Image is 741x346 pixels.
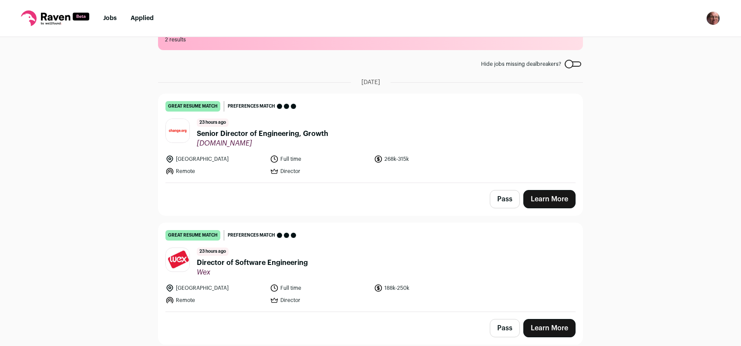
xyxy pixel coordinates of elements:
li: Full time [270,155,369,163]
img: 54c2045cfa34a0b0d4df26ee1b3af2c0fa666cca8d67f7439920b1a90603a1ae.jpg [166,119,189,142]
li: [GEOGRAPHIC_DATA] [165,155,265,163]
a: Applied [131,15,154,21]
a: great resume match Preferences match 23 hours ago Senior Director of Engineering, Growth [DOMAIN_... [158,94,583,183]
a: great resume match Preferences match 23 hours ago Director of Software Engineering Wex [GEOGRAPHI... [158,223,583,312]
span: Director of Software Engineering [197,258,308,268]
img: 6ab67cd2cf17fd0d0cc382377698315955706a931088c98580e57bcffc808660.jpg [166,250,189,269]
li: Remote [165,296,265,305]
span: [DATE] [361,78,380,87]
li: Director [270,296,369,305]
li: 188k-250k [374,284,473,292]
li: [GEOGRAPHIC_DATA] [165,284,265,292]
span: Preferences match [228,231,275,240]
button: Open dropdown [706,11,720,25]
a: Jobs [103,15,117,21]
span: Hide jobs missing dealbreakers? [481,61,561,68]
a: Learn More [523,319,576,337]
li: 268k-315k [374,155,473,163]
div: great resume match [165,101,220,112]
span: Preferences match [228,102,275,111]
button: Pass [490,190,520,208]
span: Wex [197,268,308,277]
li: Remote [165,167,265,176]
span: 23 hours ago [197,119,229,127]
a: Learn More [523,190,576,208]
span: 2 results [165,36,576,43]
span: [DOMAIN_NAME] [197,139,328,148]
li: Full time [270,284,369,292]
img: 2451953-medium_jpg [706,11,720,25]
div: great resume match [165,230,220,241]
li: Director [270,167,369,176]
span: 23 hours ago [197,248,229,256]
button: Pass [490,319,520,337]
span: Senior Director of Engineering, Growth [197,129,328,139]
